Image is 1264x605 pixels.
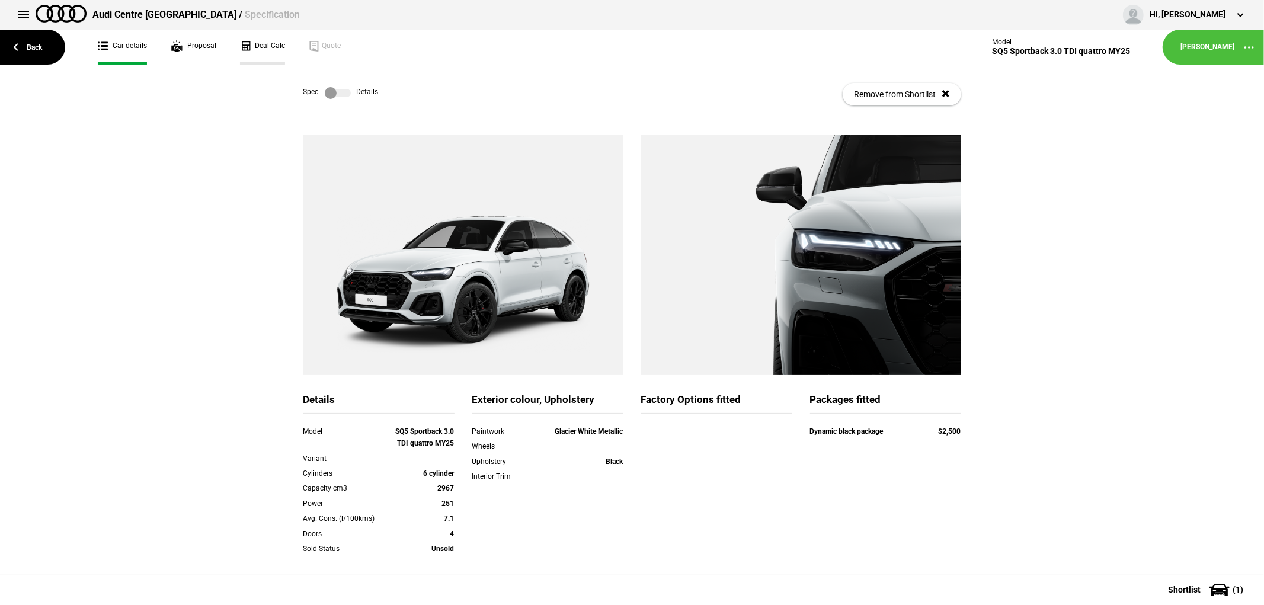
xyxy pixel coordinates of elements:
[303,528,394,540] div: Doors
[472,456,533,468] div: Upholstery
[303,425,394,437] div: Model
[992,38,1130,46] div: Model
[1168,585,1201,594] span: Shortlist
[240,30,285,65] a: Deal Calc
[303,468,394,479] div: Cylinders
[303,498,394,510] div: Power
[303,482,394,494] div: Capacity cm3
[555,427,623,436] strong: Glacier White Metallic
[442,500,455,508] strong: 251
[606,457,623,466] strong: Black
[171,30,216,65] a: Proposal
[438,484,455,492] strong: 2967
[810,427,884,436] strong: Dynamic black package
[641,393,792,414] div: Factory Options fitted
[92,8,300,21] div: Audi Centre [GEOGRAPHIC_DATA] /
[992,46,1130,56] div: SQ5 Sportback 3.0 TDI quattro MY25
[939,427,961,436] strong: $2,500
[303,453,394,465] div: Variant
[450,530,455,538] strong: 4
[1150,575,1264,604] button: Shortlist(1)
[472,440,533,452] div: Wheels
[1180,42,1234,52] a: [PERSON_NAME]
[843,83,961,105] button: Remove from Shortlist
[303,393,455,414] div: Details
[98,30,147,65] a: Car details
[810,393,961,414] div: Packages fitted
[1234,33,1264,62] button: ...
[303,87,379,99] div: Spec Details
[472,425,533,437] div: Paintwork
[432,545,455,553] strong: Unsold
[444,514,455,523] strong: 7.1
[424,469,455,478] strong: 6 cylinder
[472,393,623,414] div: Exterior colour, Upholstery
[245,9,300,20] span: Specification
[303,543,394,555] div: Sold Status
[303,513,394,524] div: Avg. Cons. (l/100kms)
[1233,585,1243,594] span: ( 1 )
[36,5,87,23] img: audi.png
[396,427,455,447] strong: SQ5 Sportback 3.0 TDI quattro MY25
[1150,9,1225,21] div: Hi, [PERSON_NAME]
[472,470,533,482] div: Interior Trim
